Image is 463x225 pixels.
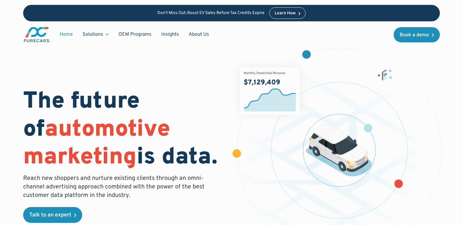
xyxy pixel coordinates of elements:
p: Reach new shoppers and nurture existing clients through an omni-channel advertising approach comb... [23,174,208,200]
div: Solutions [82,31,103,38]
a: Learn How [269,7,306,19]
a: Insights [156,29,184,40]
img: chart showing monthly dealership revenue of $7m [240,67,300,115]
div: Book a demo [400,33,429,37]
a: OEM Programs [114,29,156,40]
a: main [23,26,50,43]
a: Home [55,29,78,40]
a: Talk to an expert [23,207,82,223]
img: illustration of a vehicle [306,124,372,177]
h1: The future of is data. [23,88,224,172]
div: Learn How [275,11,296,16]
p: Don’t Miss Out: Boost EV Sales Before Tax Credits Expire [157,11,265,16]
span: automotive marketing [23,115,170,172]
img: purecars logo [23,26,50,43]
img: ads on social media and advertising partners [376,68,394,81]
div: Talk to an expert [29,212,71,218]
a: Book a demo [394,27,440,42]
div: Solutions [78,29,114,40]
a: About Us [184,29,214,40]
